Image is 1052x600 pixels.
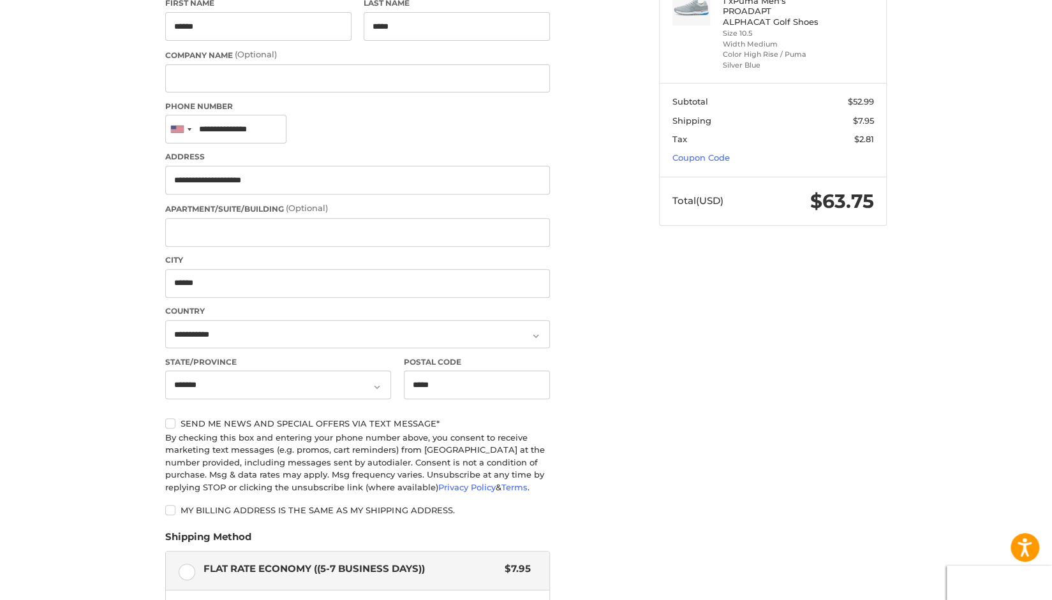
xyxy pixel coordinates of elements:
span: $7.95 [498,562,531,576]
label: Postal Code [404,356,551,368]
span: Tax [672,134,687,144]
span: Subtotal [672,96,708,106]
span: $63.75 [810,189,874,213]
li: Size 10.5 [723,28,820,39]
label: Send me news and special offers via text message* [165,418,550,428]
a: Coupon Code [672,152,730,163]
span: $52.99 [848,96,874,106]
label: City [165,254,550,266]
span: Shipping [672,115,711,126]
span: $2.81 [854,134,874,144]
a: Privacy Policy [438,482,496,492]
label: Country [165,305,550,317]
span: Total (USD) [672,194,723,207]
label: Apartment/Suite/Building [165,202,550,215]
label: State/Province [165,356,391,368]
li: Color High Rise / Puma Silver Blue [723,49,820,70]
a: Terms [501,482,528,492]
iframe: Google Customer Reviews [947,566,1052,600]
label: Phone Number [165,101,550,112]
span: $7.95 [853,115,874,126]
small: (Optional) [235,49,277,59]
div: By checking this box and entering your phone number above, you consent to receive marketing text ... [165,432,550,494]
div: United States: +1 [166,115,195,143]
label: Address [165,151,550,163]
legend: Shipping Method [165,530,251,550]
li: Width Medium [723,39,820,50]
label: My billing address is the same as my shipping address. [165,505,550,515]
span: Flat Rate Economy ((5-7 Business Days)) [204,562,499,576]
small: (Optional) [286,203,328,213]
label: Company Name [165,48,550,61]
